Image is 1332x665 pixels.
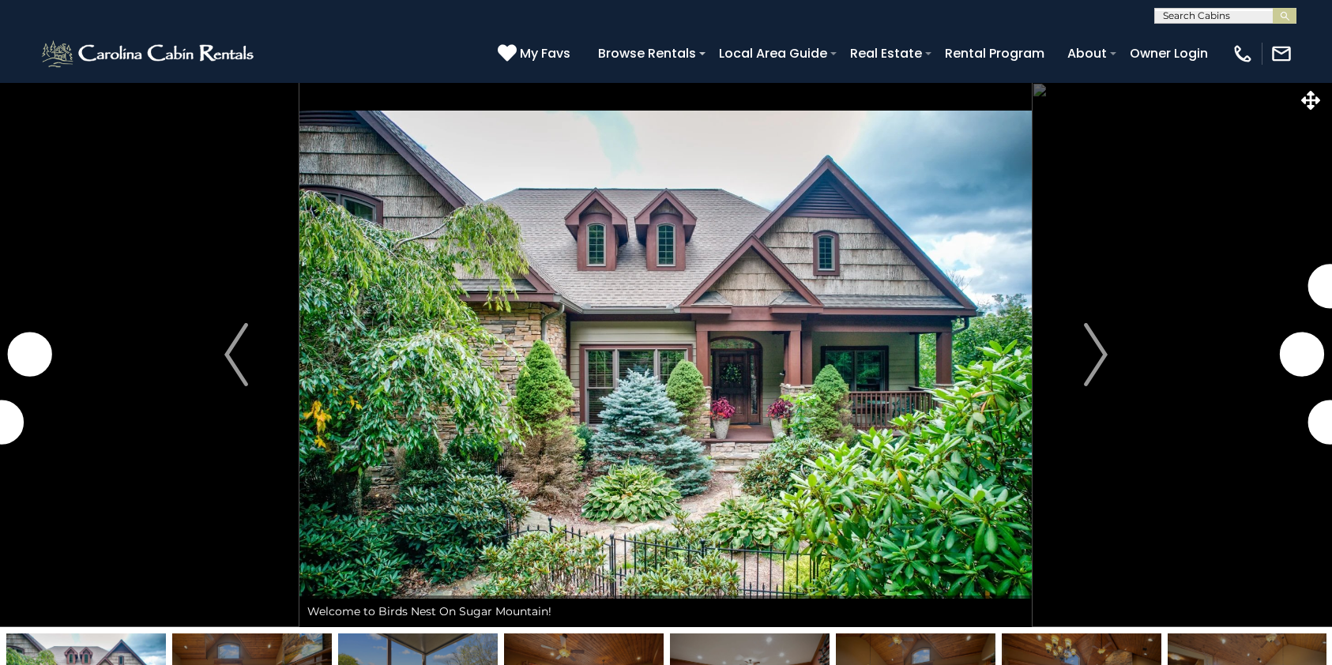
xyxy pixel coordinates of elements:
img: mail-regular-white.png [1270,43,1292,65]
button: Previous [173,82,299,627]
a: About [1059,39,1115,67]
a: Rental Program [937,39,1052,67]
img: White-1-2.png [40,38,258,70]
div: Welcome to Birds Nest On Sugar Mountain! [299,595,1032,627]
a: Local Area Guide [711,39,835,67]
a: Owner Login [1122,39,1216,67]
img: arrow [1084,323,1108,386]
a: My Favs [498,43,574,64]
span: My Favs [520,43,570,63]
a: Real Estate [842,39,930,67]
img: phone-regular-white.png [1232,43,1254,65]
a: Browse Rentals [590,39,704,67]
button: Next [1033,82,1159,627]
img: arrow [224,323,248,386]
